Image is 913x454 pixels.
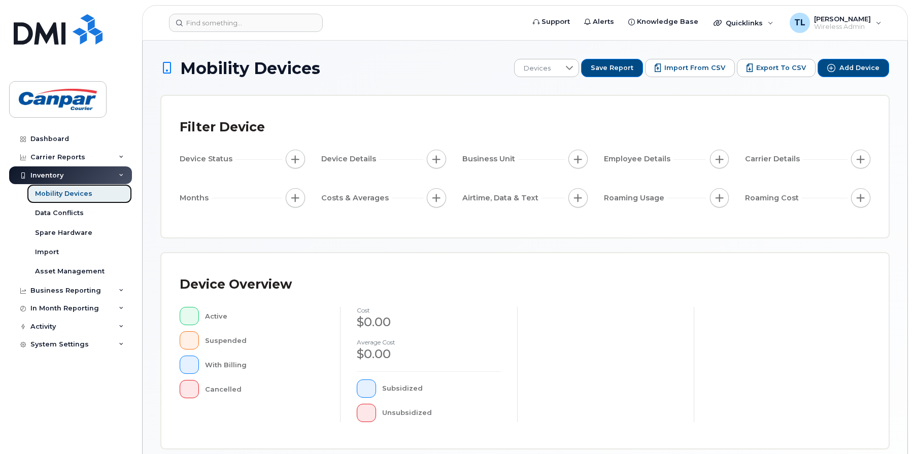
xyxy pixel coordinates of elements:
[745,154,803,164] span: Carrier Details
[581,59,643,77] button: Save Report
[321,154,379,164] span: Device Details
[462,193,542,203] span: Airtime, Data & Text
[357,313,500,331] div: $0.00
[818,59,889,77] button: Add Device
[591,63,633,73] span: Save Report
[737,59,816,77] button: Export to CSV
[180,193,212,203] span: Months
[205,307,324,325] div: Active
[180,271,292,298] div: Device Overview
[180,59,320,77] span: Mobility Devices
[382,379,501,398] div: Subsidized
[462,154,518,164] span: Business Unit
[357,307,500,313] h4: cost
[205,331,324,350] div: Suspended
[180,114,265,141] div: Filter Device
[604,193,667,203] span: Roaming Usage
[205,356,324,374] div: With Billing
[839,63,880,73] span: Add Device
[664,63,725,73] span: Import from CSV
[382,404,501,422] div: Unsubsidized
[645,59,735,77] button: Import from CSV
[515,59,560,78] span: Devices
[604,154,673,164] span: Employee Details
[180,154,235,164] span: Device Status
[745,193,802,203] span: Roaming Cost
[756,63,806,73] span: Export to CSV
[321,193,392,203] span: Costs & Averages
[357,339,500,345] h4: Average cost
[357,345,500,363] div: $0.00
[205,380,324,398] div: Cancelled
